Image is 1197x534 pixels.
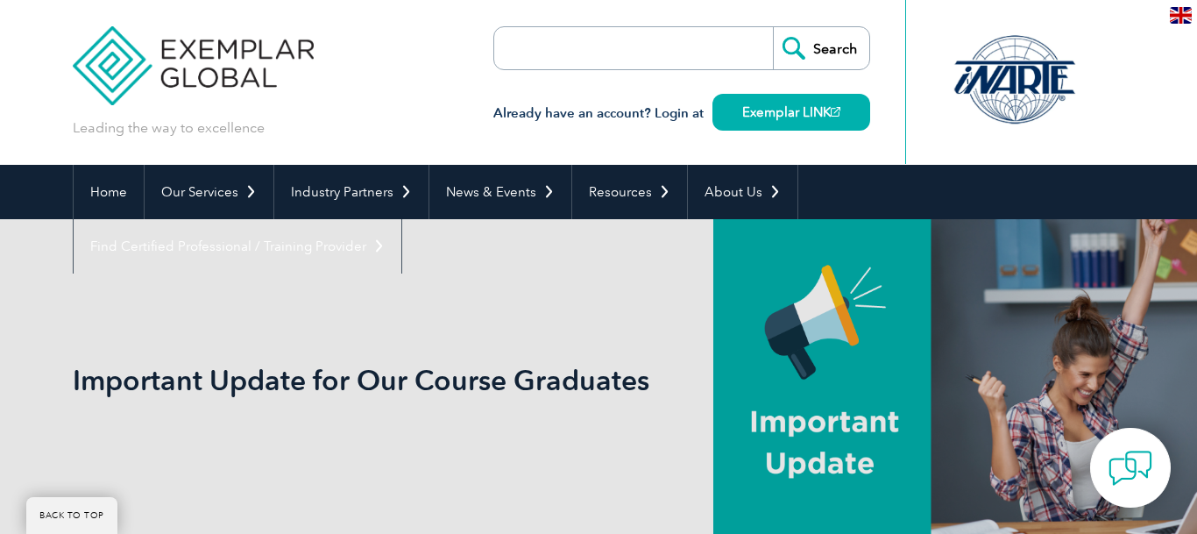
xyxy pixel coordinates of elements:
p: Leading the way to excellence [73,118,265,138]
img: open_square.png [831,107,840,117]
h1: Important Update for Our Course Graduates [73,363,746,397]
a: About Us [688,165,797,219]
img: en [1170,7,1192,24]
a: BACK TO TOP [26,497,117,534]
a: Our Services [145,165,273,219]
a: News & Events [429,165,571,219]
h3: Already have an account? Login at [493,103,870,125]
a: Exemplar LINK [712,94,870,131]
input: Search [773,27,869,69]
a: Home [74,165,144,219]
img: contact-chat.png [1108,446,1152,490]
a: Resources [572,165,687,219]
a: Industry Partners [274,165,429,219]
a: Find Certified Professional / Training Provider [74,219,401,274]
